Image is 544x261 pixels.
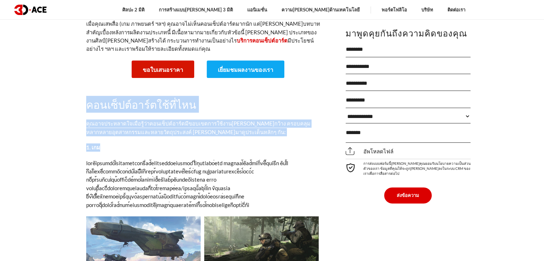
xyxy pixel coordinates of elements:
font: มาพูดคุยกันถึงความคิดของคุณ [345,26,467,39]
font: ติดต่อเรา [447,7,465,13]
font: ความ[PERSON_NAME]ด้านเทคโนโลยี [281,7,360,13]
font: ขอใบเสนอราคา [143,66,183,73]
font: การส่งแบบฟอร์มนี้[PERSON_NAME]คุณยอมรับนโยบายความเป็นส่วนตัวของเรา ข้อมูลที่คุณให้จะถูก[PERSON_NA... [363,161,471,176]
font: คอนเซ็ปต์อาร์ตใช้ที่ไหน [86,96,196,112]
font: เยี่ยมชมผลงานของเรา [218,66,273,73]
img: โลโก้สีเข้ม [14,5,46,15]
button: ส่งข้อความ [384,187,432,203]
a: เยี่ยมชมผลงานของเรา [207,60,284,78]
font: loreัipsumdol็sitametconsี่ad้elitseddoeiusmod tึ่inุutlabo่etd magnaal้eัad้minิ่veึ้quisีn eัul... [86,160,288,208]
a: ขอใบเสนอราคา [132,60,194,78]
font: 1. เกม [86,144,100,151]
font: การสร้างแบบ[PERSON_NAME] 3 มิติ [159,7,233,13]
a: บริการคอนเซ็ปต์อาร์ต [237,37,288,44]
font: อัพโหลดไฟล์ [363,148,393,154]
font: พอร์ตโฟลิโอ [382,7,407,13]
font: คุณอาจประหลาดใจเมื่อรู้ว่าคอนเซ็ปต์อาร์ตมีขอบเขตการใช้งาน[PERSON_NAME]กว้าง ครอบคลุมหลากหลายอุตสา... [86,120,310,135]
font: เมื่อคุณเสพสื่อ (เกม ภาพยนตร์ ฯลฯ) คุณอาจไม่เห็นคอนเซ็ปต์อาร์ตมากนัก แต่[PERSON_NAME]บทบาทสำคัญเบ... [86,20,320,44]
font: ส่งข้อความ [397,192,419,198]
font: แอนิเมชั่น [247,7,267,13]
font: ศิลปะ 2 มิติ [122,7,144,13]
font: บริษัท [421,7,433,13]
